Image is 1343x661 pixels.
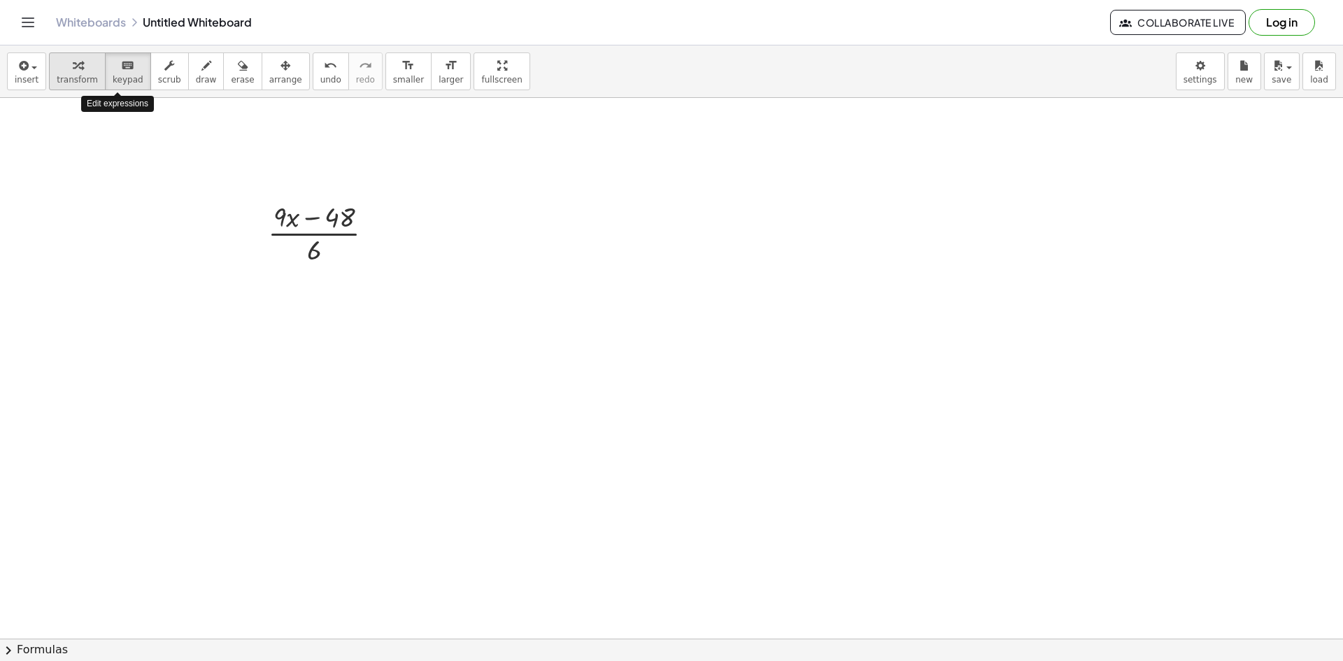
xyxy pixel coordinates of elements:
[1110,10,1246,35] button: Collaborate Live
[481,75,522,85] span: fullscreen
[313,52,349,90] button: undoundo
[1310,75,1328,85] span: load
[56,15,126,29] a: Whiteboards
[113,75,143,85] span: keypad
[121,57,134,74] i: keyboard
[393,75,424,85] span: smaller
[1184,75,1217,85] span: settings
[223,52,262,90] button: erase
[359,57,372,74] i: redo
[385,52,432,90] button: format_sizesmaller
[320,75,341,85] span: undo
[1235,75,1253,85] span: new
[1249,9,1315,36] button: Log in
[105,52,151,90] button: keyboardkeypad
[402,57,415,74] i: format_size
[7,52,46,90] button: insert
[231,75,254,85] span: erase
[444,57,457,74] i: format_size
[324,57,337,74] i: undo
[188,52,225,90] button: draw
[348,52,383,90] button: redoredo
[1272,75,1291,85] span: save
[158,75,181,85] span: scrub
[15,75,38,85] span: insert
[431,52,471,90] button: format_sizelarger
[17,11,39,34] button: Toggle navigation
[439,75,463,85] span: larger
[196,75,217,85] span: draw
[474,52,530,90] button: fullscreen
[1176,52,1225,90] button: settings
[262,52,310,90] button: arrange
[1264,52,1300,90] button: save
[1302,52,1336,90] button: load
[269,75,302,85] span: arrange
[1228,52,1261,90] button: new
[49,52,106,90] button: transform
[57,75,98,85] span: transform
[1122,16,1234,29] span: Collaborate Live
[150,52,189,90] button: scrub
[81,96,154,112] div: Edit expressions
[356,75,375,85] span: redo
